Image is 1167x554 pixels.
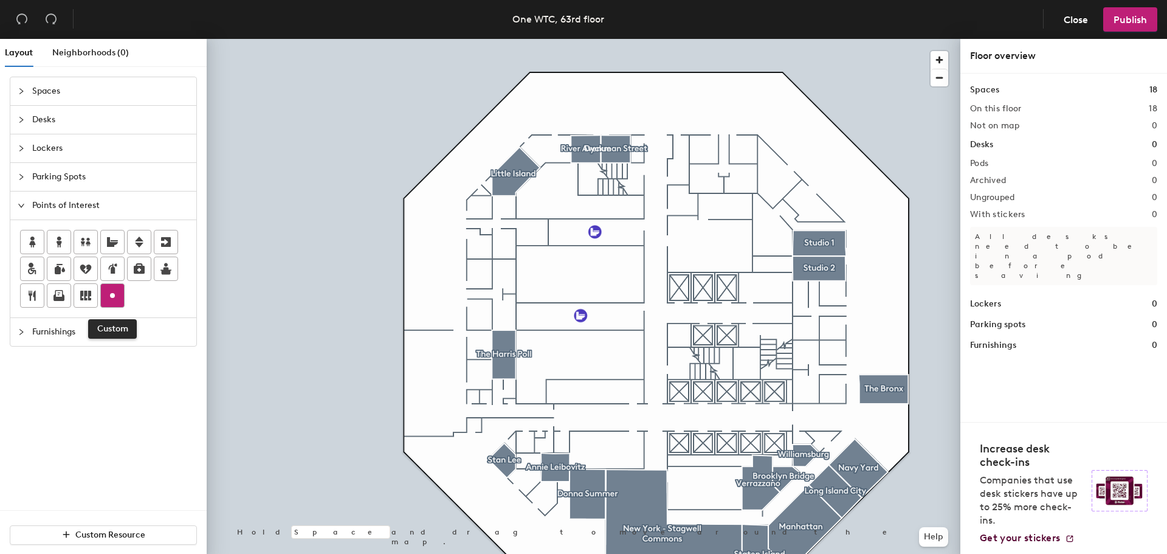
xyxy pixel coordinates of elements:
span: expanded [18,202,25,209]
h1: Parking spots [970,318,1025,331]
h1: Furnishings [970,339,1016,352]
span: Get your stickers [980,532,1060,544]
span: Publish [1114,14,1147,26]
h2: 0 [1152,193,1157,203]
button: Help [919,527,948,547]
div: One WTC, 63rd floor [512,12,604,27]
span: Custom Resource [75,530,145,540]
h1: Spaces [970,83,999,97]
h2: Not on map [970,121,1019,131]
h1: 0 [1152,339,1157,352]
span: Points of Interest [32,192,189,220]
p: All desks need to be in a pod before saving [970,227,1157,285]
h2: 0 [1152,121,1157,131]
h2: 0 [1152,210,1157,220]
span: collapsed [18,173,25,181]
span: Furnishings [32,318,189,346]
h2: Ungrouped [970,193,1015,203]
h2: 0 [1152,176,1157,185]
span: collapsed [18,116,25,123]
button: Custom [100,283,125,308]
h2: On this floor [970,104,1022,114]
span: collapsed [18,145,25,152]
button: Redo (⌘ + ⇧ + Z) [39,7,63,32]
h2: 18 [1149,104,1157,114]
button: Undo (⌘ + Z) [10,7,34,32]
h2: 0 [1152,159,1157,168]
span: Close [1064,14,1088,26]
span: Desks [32,106,189,134]
h1: 0 [1152,138,1157,151]
p: Companies that use desk stickers have up to 25% more check-ins. [980,474,1084,527]
div: Floor overview [970,49,1157,63]
h2: With stickers [970,210,1025,220]
h2: Pods [970,159,988,168]
h2: Archived [970,176,1006,185]
h1: 0 [1152,297,1157,311]
span: collapsed [18,88,25,95]
span: Lockers [32,134,189,162]
span: Parking Spots [32,163,189,191]
span: Layout [5,47,33,58]
button: Custom Resource [10,525,197,545]
button: Close [1053,7,1098,32]
h1: 18 [1149,83,1157,97]
img: Sticker logo [1092,470,1148,511]
span: Spaces [32,77,189,105]
h1: Desks [970,138,993,151]
h1: 0 [1152,318,1157,331]
h4: Increase desk check-ins [980,442,1084,469]
button: Publish [1103,7,1157,32]
a: Get your stickers [980,532,1075,544]
span: Neighborhoods (0) [52,47,129,58]
span: collapsed [18,328,25,336]
h1: Lockers [970,297,1001,311]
